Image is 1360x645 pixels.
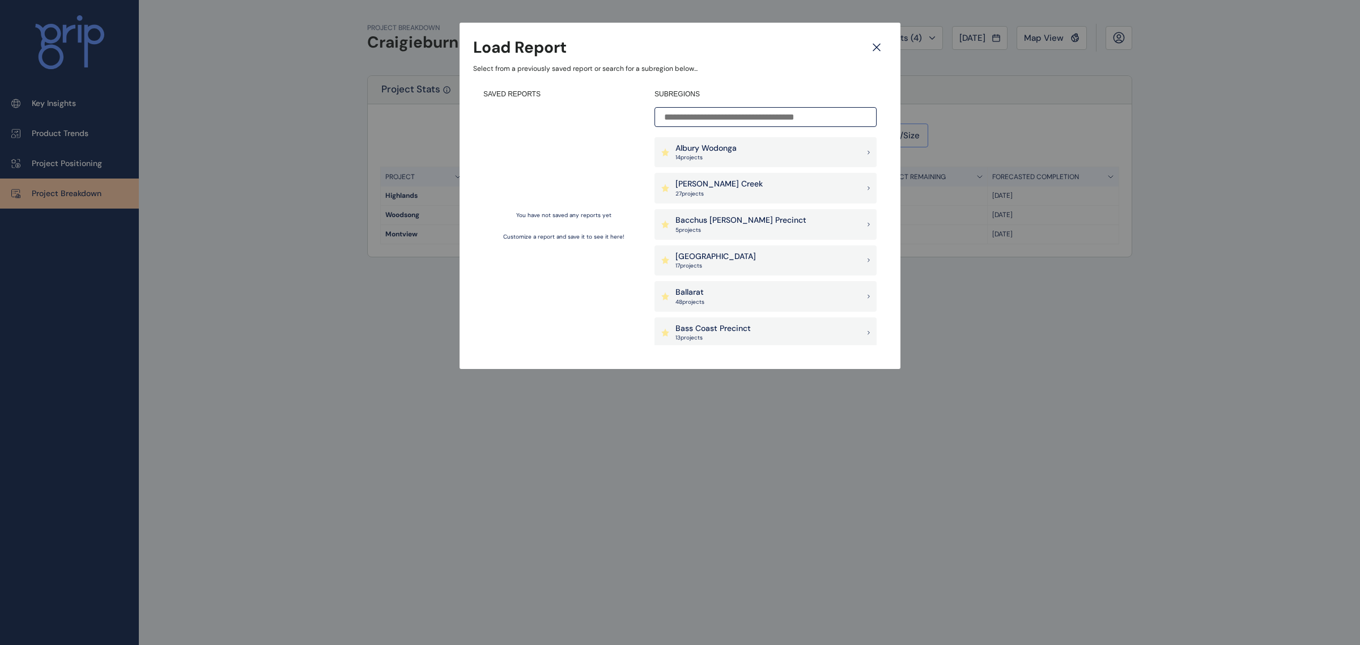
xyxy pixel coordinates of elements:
[675,226,806,234] p: 5 project s
[675,323,751,334] p: Bass Coast Precinct
[654,90,877,99] h4: SUBREGIONS
[675,287,704,298] p: Ballarat
[503,233,624,241] p: Customize a report and save it to see it here!
[516,211,611,219] p: You have not saved any reports yet
[675,179,763,190] p: [PERSON_NAME] Creek
[675,334,751,342] p: 13 project s
[675,190,763,198] p: 27 project s
[675,154,737,162] p: 14 project s
[675,262,756,270] p: 17 project s
[473,36,567,58] h3: Load Report
[675,251,756,262] p: [GEOGRAPHIC_DATA]
[473,64,887,74] p: Select from a previously saved report or search for a subregion below...
[675,143,737,154] p: Albury Wodonga
[675,298,704,306] p: 48 project s
[675,215,806,226] p: Bacchus [PERSON_NAME] Precinct
[483,90,644,99] h4: SAVED REPORTS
